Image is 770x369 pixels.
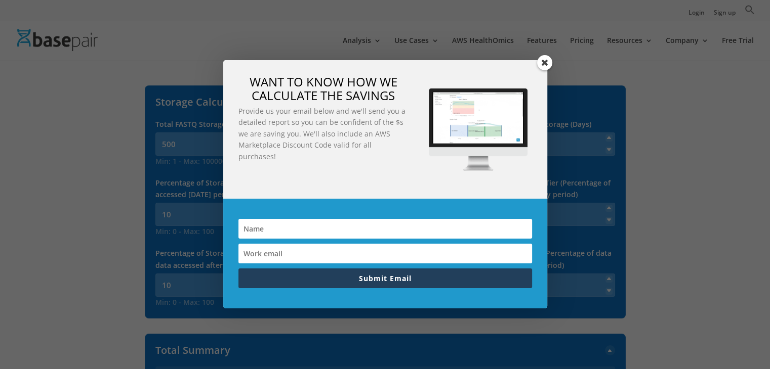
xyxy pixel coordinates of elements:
p: Provide us your email below and we'll send you a detailed report so you can be confident of the $... [238,106,409,162]
button: Submit Email [238,268,532,288]
input: Work email [238,244,532,263]
span: WANT TO KNOW HOW WE CALCULATE THE SAVINGS [250,73,397,103]
iframe: Drift Widget Chat Controller [719,318,758,357]
span: Submit Email [359,273,412,283]
input: Name [238,219,532,239]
